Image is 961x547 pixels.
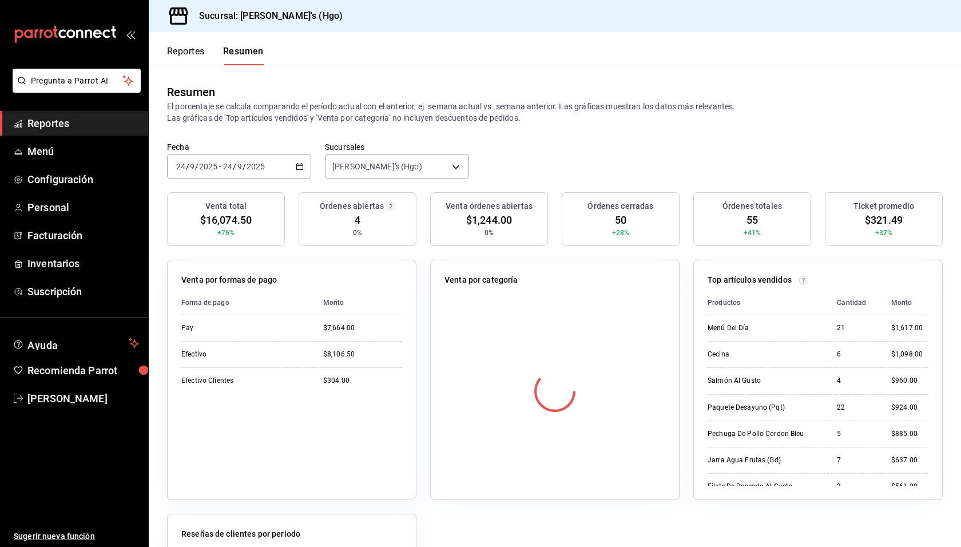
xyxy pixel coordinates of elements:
span: +41% [744,228,761,238]
div: 6 [837,350,873,359]
label: Sucursales [325,143,469,151]
span: / [186,162,189,171]
p: Reseñas de clientes por periodo [181,528,300,540]
th: Forma de pago [181,291,314,315]
span: Configuración [27,172,139,187]
div: Jarra Agua Frutas (Gd) [708,455,819,465]
div: Salmón Al Gusto [708,376,819,386]
input: ---- [198,162,218,171]
label: Fecha [167,143,311,151]
div: Pechuga De Pollo Cordon Bleu [708,429,819,439]
h3: Venta total [205,200,247,212]
div: $8,106.50 [323,350,402,359]
p: El porcentaje se calcula comparando el período actual con el anterior, ej. semana actual vs. sema... [167,101,943,124]
span: Recomienda Parrot [27,363,139,378]
input: -- [189,162,195,171]
div: 3 [837,482,873,491]
div: 22 [837,403,873,413]
div: 4 [837,376,873,386]
span: / [243,162,246,171]
input: -- [237,162,243,171]
span: [PERSON_NAME]'s (Hgo) [332,161,422,172]
span: / [195,162,198,171]
input: -- [223,162,233,171]
div: $960.00 [891,376,928,386]
div: Resumen [167,84,215,101]
div: navigation tabs [167,46,264,65]
h3: Órdenes totales [722,200,782,212]
span: 4 [355,212,360,228]
div: 7 [837,455,873,465]
span: Facturación [27,228,139,243]
input: -- [176,162,186,171]
h3: Sucursal: [PERSON_NAME]'s (Hgo) [190,9,343,23]
p: Venta por formas de pago [181,274,277,286]
h3: Órdenes abiertas [320,200,384,212]
h3: Venta órdenes abiertas [446,200,533,212]
th: Monto [314,291,402,315]
div: Pay [181,323,296,333]
span: Personal [27,200,139,215]
span: Ayuda [27,336,124,350]
span: Reportes [27,116,139,131]
div: Paquete Desayuno (Pqt) [708,403,819,413]
div: $7,664.00 [323,323,402,333]
input: ---- [246,162,265,171]
span: +28% [612,228,630,238]
div: $885.00 [891,429,928,439]
span: / [233,162,236,171]
span: - [219,162,221,171]
span: 0% [485,228,494,238]
span: +76% [217,228,235,238]
span: 55 [746,212,758,228]
div: $637.00 [891,455,928,465]
div: Menú Del Día [708,323,819,333]
div: 5 [837,429,873,439]
span: Suscripción [27,284,139,299]
button: Pregunta a Parrot AI [13,69,141,93]
th: Monto [882,291,928,315]
div: Efectivo [181,350,296,359]
div: Filete De Pescado Al Gusto [708,482,819,491]
th: Productos [708,291,828,315]
div: Efectivo Clientes [181,376,296,386]
span: 0% [353,228,362,238]
span: $16,074.50 [200,212,252,228]
a: Pregunta a Parrot AI [8,83,141,95]
span: $1,244.00 [466,212,512,228]
span: Inventarios [27,256,139,271]
span: $321.49 [865,212,903,228]
span: Sugerir nueva función [14,530,139,542]
h3: Órdenes cerradas [587,200,653,212]
span: Menú [27,144,139,159]
h3: Ticket promedio [853,200,914,212]
button: open_drawer_menu [126,30,135,39]
div: $304.00 [323,376,402,386]
div: $1,617.00 [891,323,928,333]
div: $1,098.00 [891,350,928,359]
button: Reportes [167,46,205,65]
p: Top artículos vendidos [708,274,792,286]
span: 50 [615,212,626,228]
div: $924.00 [891,403,928,413]
span: Pregunta a Parrot AI [31,75,123,87]
span: [PERSON_NAME] [27,391,139,406]
div: Cecina [708,350,819,359]
p: Venta por categoría [444,274,518,286]
span: +37% [875,228,893,238]
th: Cantidad [828,291,882,315]
div: 21 [837,323,873,333]
button: Resumen [223,46,264,65]
div: $561.00 [891,482,928,491]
